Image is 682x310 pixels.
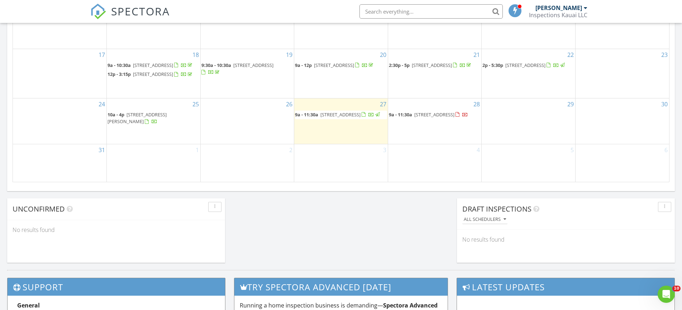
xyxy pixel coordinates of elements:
[672,286,681,291] span: 10
[529,11,587,19] div: Inspections Kauai LLC
[475,144,481,156] a: Go to September 4, 2025
[575,98,669,144] td: Go to August 30, 2025
[457,230,675,249] div: No results found
[108,62,131,68] span: 9a - 10:30a
[389,62,410,68] span: 2:30p - 5p
[288,144,294,156] a: Go to September 2, 2025
[200,98,294,144] td: Go to August 26, 2025
[108,61,200,70] a: 9a - 10:30a [STREET_ADDRESS]
[13,98,107,144] td: Go to August 24, 2025
[658,286,675,303] iframe: Intercom live chat
[295,111,318,118] span: 9a - 11:30a
[107,98,201,144] td: Go to August 25, 2025
[472,98,481,110] a: Go to August 28, 2025
[464,217,506,222] div: All schedulers
[566,49,575,60] a: Go to August 22, 2025
[389,111,412,118] span: 9a - 11:30a
[13,144,107,182] td: Go to August 31, 2025
[389,111,468,118] a: 9a - 11:30a [STREET_ADDRESS]
[569,144,575,156] a: Go to September 5, 2025
[201,61,294,77] a: 9:30a - 10:30a [STREET_ADDRESS]
[201,62,231,68] span: 9:30a - 10:30a
[133,71,173,77] span: [STREET_ADDRESS]
[108,62,194,68] a: 9a - 10:30a [STREET_ADDRESS]
[314,62,354,68] span: [STREET_ADDRESS]
[133,62,173,68] span: [STREET_ADDRESS]
[97,49,106,60] a: Go to August 17, 2025
[201,62,273,75] a: 9:30a - 10:30a [STREET_ADDRESS]
[566,98,575,110] a: Go to August 29, 2025
[388,144,482,182] td: Go to September 4, 2025
[294,49,388,98] td: Go to August 20, 2025
[111,4,170,19] span: SPECTORA
[97,144,106,156] a: Go to August 31, 2025
[97,98,106,110] a: Go to August 24, 2025
[389,61,481,70] a: 2:30p - 5p [STREET_ADDRESS]
[482,144,576,182] td: Go to September 5, 2025
[389,62,472,68] a: 2:30p - 5p [STREET_ADDRESS]
[414,111,454,118] span: [STREET_ADDRESS]
[472,49,481,60] a: Go to August 21, 2025
[389,111,481,119] a: 9a - 11:30a [STREET_ADDRESS]
[535,4,582,11] div: [PERSON_NAME]
[575,49,669,98] td: Go to August 23, 2025
[108,71,131,77] span: 12p - 3:15p
[8,278,225,296] h3: Support
[320,111,361,118] span: [STREET_ADDRESS]
[359,4,503,19] input: Search everything...
[17,301,40,309] strong: General
[660,49,669,60] a: Go to August 23, 2025
[233,62,273,68] span: [STREET_ADDRESS]
[482,62,566,68] a: 2p - 5:30p [STREET_ADDRESS]
[663,144,669,156] a: Go to September 6, 2025
[191,49,200,60] a: Go to August 18, 2025
[90,4,106,19] img: The Best Home Inspection Software - Spectora
[388,49,482,98] td: Go to August 21, 2025
[482,98,576,144] td: Go to August 29, 2025
[108,111,124,118] span: 10a - 4p
[378,49,388,60] a: Go to August 20, 2025
[482,62,503,68] span: 2p - 5:30p
[108,70,200,79] a: 12p - 3:15p [STREET_ADDRESS]
[457,278,674,296] h3: Latest Updates
[295,62,375,68] a: 9a - 12p [STREET_ADDRESS]
[13,204,65,214] span: Unconfirmed
[295,111,387,119] a: 9a - 11:30a [STREET_ADDRESS]
[294,144,388,182] td: Go to September 3, 2025
[234,278,448,296] h3: Try spectora advanced [DATE]
[294,98,388,144] td: Go to August 27, 2025
[200,49,294,98] td: Go to August 19, 2025
[462,215,507,224] button: All schedulers
[482,61,574,70] a: 2p - 5:30p [STREET_ADDRESS]
[200,144,294,182] td: Go to September 2, 2025
[482,49,576,98] td: Go to August 22, 2025
[295,62,312,68] span: 9a - 12p
[191,98,200,110] a: Go to August 25, 2025
[194,144,200,156] a: Go to September 1, 2025
[108,111,167,125] span: [STREET_ADDRESS][PERSON_NAME]
[108,71,194,77] a: 12p - 3:15p [STREET_ADDRESS]
[505,62,545,68] span: [STREET_ADDRESS]
[382,144,388,156] a: Go to September 3, 2025
[108,111,200,126] a: 10a - 4p [STREET_ADDRESS][PERSON_NAME]
[108,111,167,125] a: 10a - 4p [STREET_ADDRESS][PERSON_NAME]
[295,61,387,70] a: 9a - 12p [STREET_ADDRESS]
[107,144,201,182] td: Go to September 1, 2025
[412,62,452,68] span: [STREET_ADDRESS]
[7,220,225,239] div: No results found
[285,49,294,60] a: Go to August 19, 2025
[107,49,201,98] td: Go to August 18, 2025
[378,98,388,110] a: Go to August 27, 2025
[660,98,669,110] a: Go to August 30, 2025
[388,98,482,144] td: Go to August 28, 2025
[462,204,531,214] span: Draft Inspections
[285,98,294,110] a: Go to August 26, 2025
[90,10,170,25] a: SPECTORA
[575,144,669,182] td: Go to September 6, 2025
[295,111,381,118] a: 9a - 11:30a [STREET_ADDRESS]
[13,49,107,98] td: Go to August 17, 2025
